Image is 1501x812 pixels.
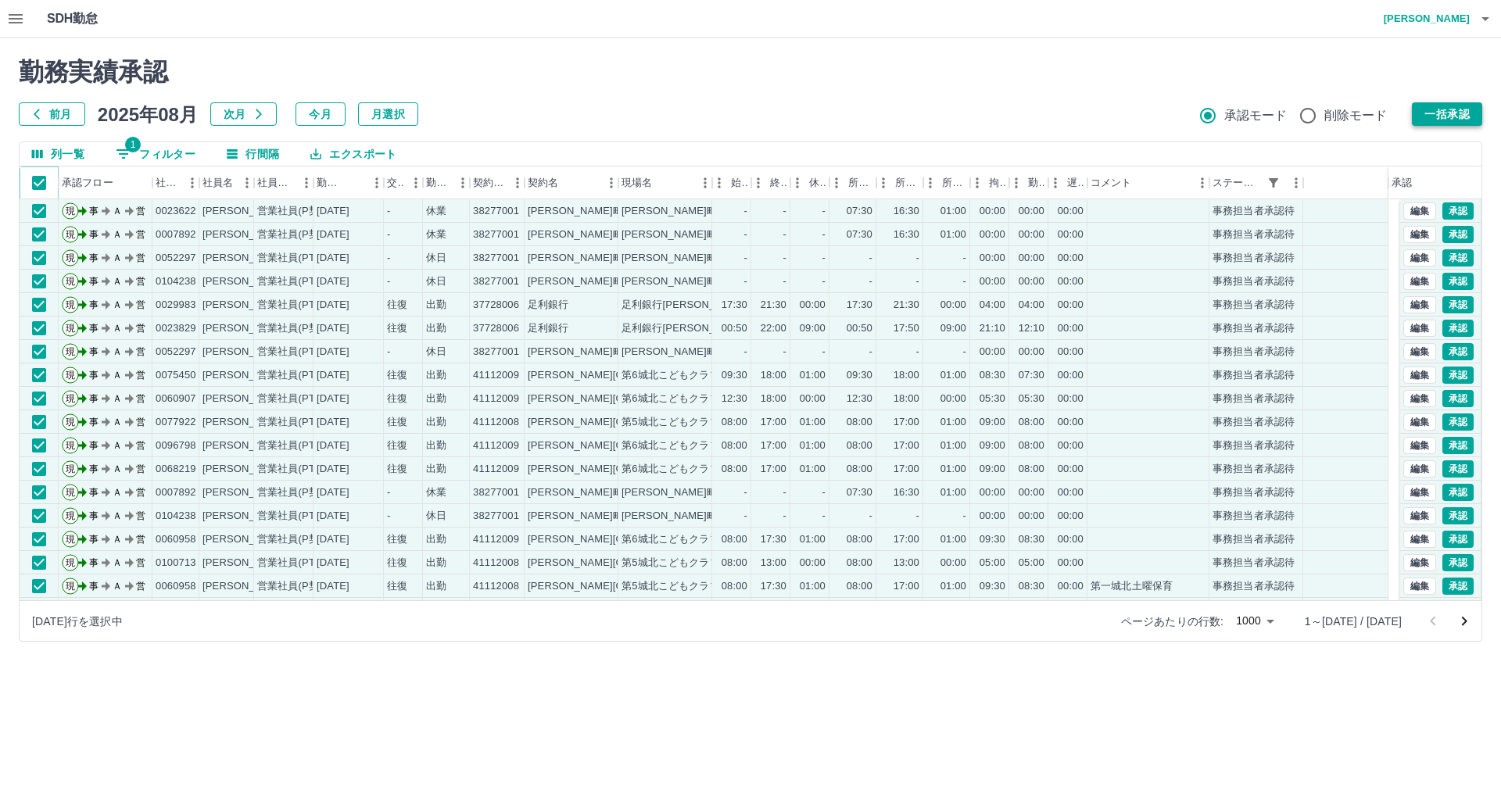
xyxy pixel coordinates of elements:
[622,274,864,289] div: [PERSON_NAME]町立[PERSON_NAME]第二中学校
[1019,298,1044,313] div: 04:00
[800,298,826,313] div: 00:00
[89,229,99,240] text: 事
[317,251,349,266] div: [DATE]
[1442,367,1474,384] button: 承認
[98,102,198,126] h5: 2025年08月
[470,166,525,199] div: 契約コード
[136,229,145,240] text: 営
[1058,204,1084,219] div: 00:00
[869,345,872,359] div: -
[473,227,519,242] div: 38277001
[313,166,384,199] div: 勤務日
[600,171,623,195] button: メニュー
[822,345,826,359] div: -
[296,102,346,126] button: 今月
[19,102,85,126] button: 前月
[1058,227,1084,242] div: 00:00
[426,321,446,336] div: 出勤
[1403,507,1436,524] button: 編集
[622,298,851,313] div: 足利銀行[PERSON_NAME]独身寮（寮管理給食）
[980,345,1005,359] div: 00:00
[1048,166,1087,199] div: 遅刻等
[387,204,390,219] div: -
[869,274,872,289] div: -
[1263,172,1284,194] button: フィルター表示
[1403,296,1436,313] button: 編集
[202,345,288,359] div: [PERSON_NAME]
[528,392,721,406] div: [PERSON_NAME][GEOGRAPHIC_DATA]
[751,166,790,199] div: 終業
[1263,172,1284,194] div: 1件のフィルターを適用中
[136,323,145,334] text: 営
[1403,367,1436,384] button: 編集
[1087,166,1209,199] div: コメント
[783,251,786,266] div: -
[298,142,409,166] button: エクスポート
[89,346,99,357] text: 事
[387,321,407,336] div: 往復
[156,227,196,242] div: 0007892
[1019,368,1044,383] div: 07:30
[1442,390,1474,407] button: 承認
[113,206,122,216] text: Ａ
[1213,368,1295,383] div: 事務担当者承認待
[89,276,99,287] text: 事
[473,321,519,336] div: 37728006
[210,102,277,126] button: 次月
[473,251,519,266] div: 38277001
[426,251,446,266] div: 休日
[1009,166,1048,199] div: 勤務
[822,204,826,219] div: -
[59,166,152,199] div: 承認フロー
[1067,166,1084,199] div: 遅刻等
[1058,345,1084,359] div: 00:00
[387,298,407,313] div: 往復
[426,227,446,242] div: 休業
[257,251,339,266] div: 営業社員(PT契約)
[525,166,618,199] div: 契約名
[770,166,787,199] div: 終業
[365,171,389,195] button: メニュー
[1442,554,1474,571] button: 承認
[1403,202,1436,220] button: 編集
[1058,321,1084,336] div: 00:00
[113,370,122,381] text: Ａ
[317,368,349,383] div: [DATE]
[618,166,712,199] div: 現場名
[1442,460,1474,478] button: 承認
[113,346,122,357] text: Ａ
[136,346,145,357] text: 営
[387,166,404,199] div: 交通費
[847,298,872,313] div: 17:30
[528,204,623,219] div: [PERSON_NAME]町
[156,204,196,219] div: 0023622
[1191,171,1214,195] button: メニュー
[800,321,826,336] div: 09:00
[506,171,529,195] button: メニュー
[783,204,786,219] div: -
[744,251,747,266] div: -
[1442,413,1474,431] button: 承認
[387,251,390,266] div: -
[89,299,99,310] text: 事
[66,206,75,216] text: 現
[963,251,966,266] div: -
[66,323,75,334] text: 現
[89,252,99,263] text: 事
[156,345,196,359] div: 0052297
[980,227,1005,242] div: 00:00
[894,204,919,219] div: 16:30
[783,274,786,289] div: -
[473,392,519,406] div: 41112009
[722,321,747,336] div: 00:50
[473,274,519,289] div: 38277001
[1019,345,1044,359] div: 00:00
[1403,578,1436,595] button: 編集
[202,274,288,289] div: [PERSON_NAME]
[199,166,254,199] div: 社員名
[744,345,747,359] div: -
[980,298,1005,313] div: 04:00
[980,251,1005,266] div: 00:00
[731,166,748,199] div: 始業
[426,392,446,406] div: 出勤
